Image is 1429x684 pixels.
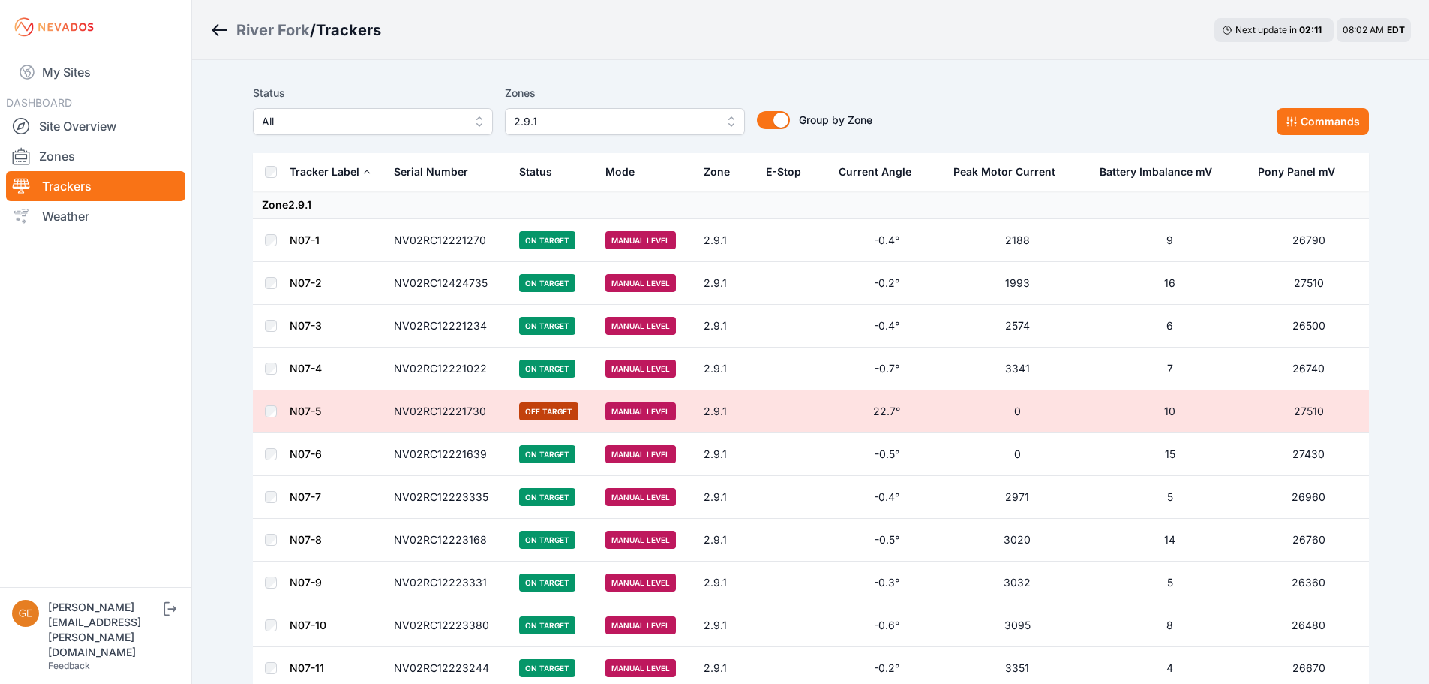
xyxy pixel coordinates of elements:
[944,219,1091,262] td: 2188
[253,191,1369,219] td: Zone 2.9.1
[253,108,493,135] button: All
[290,154,371,190] button: Tracker Label
[953,154,1067,190] button: Peak Motor Current
[830,476,944,519] td: -0.4°
[519,659,575,677] span: On Target
[385,305,511,348] td: NV02RC12221234
[385,433,511,476] td: NV02RC12221639
[236,20,310,41] a: River Fork
[6,201,185,231] a: Weather
[1091,390,1249,433] td: 10
[766,164,801,179] div: E-Stop
[830,219,944,262] td: -0.4°
[695,219,757,262] td: 2.9.1
[385,562,511,604] td: NV02RC12223331
[290,490,321,503] a: N07-7
[1258,164,1335,179] div: Pony Panel mV
[316,20,381,41] h3: Trackers
[695,476,757,519] td: 2.9.1
[519,317,575,335] span: On Target
[695,390,757,433] td: 2.9.1
[1100,154,1224,190] button: Battery Imbalance mV
[839,154,923,190] button: Current Angle
[1249,562,1368,604] td: 26360
[1249,476,1368,519] td: 26960
[6,141,185,171] a: Zones
[830,305,944,348] td: -0.4°
[290,619,326,631] a: N07-10
[839,164,911,179] div: Current Angle
[394,154,480,190] button: Serial Number
[385,604,511,647] td: NV02RC12223380
[695,348,757,390] td: 2.9.1
[394,164,468,179] div: Serial Number
[1091,348,1249,390] td: 7
[799,113,872,126] span: Group by Zone
[1091,604,1249,647] td: 8
[605,317,676,335] span: Manual Level
[505,84,745,102] label: Zones
[953,164,1055,179] div: Peak Motor Current
[944,348,1091,390] td: 3341
[519,274,575,292] span: On Target
[1249,519,1368,562] td: 26760
[519,488,575,506] span: On Target
[1387,24,1405,35] span: EDT
[1277,108,1369,135] button: Commands
[12,15,96,39] img: Nevados
[48,660,90,671] a: Feedback
[1100,164,1212,179] div: Battery Imbalance mV
[605,574,676,592] span: Manual Level
[944,433,1091,476] td: 0
[290,576,322,589] a: N07-9
[6,96,72,109] span: DASHBOARD
[385,348,511,390] td: NV02RC12221022
[1091,262,1249,305] td: 16
[605,531,676,549] span: Manual Level
[519,574,575,592] span: On Target
[944,519,1091,562] td: 3020
[290,234,320,246] a: N07-1
[605,402,676,420] span: Manual Level
[519,154,564,190] button: Status
[290,661,324,674] a: N07-11
[1249,262,1368,305] td: 27510
[310,20,316,41] span: /
[290,276,322,289] a: N07-2
[1091,476,1249,519] td: 5
[1091,305,1249,348] td: 6
[290,447,322,460] a: N07-6
[830,348,944,390] td: -0.7°
[1091,219,1249,262] td: 9
[210,11,381,50] nav: Breadcrumb
[695,305,757,348] td: 2.9.1
[1343,24,1384,35] span: 08:02 AM
[519,402,578,420] span: Off Target
[385,390,511,433] td: NV02RC12221730
[1091,433,1249,476] td: 15
[385,519,511,562] td: NV02RC12223168
[695,604,757,647] td: 2.9.1
[605,231,676,249] span: Manual Level
[1249,433,1368,476] td: 27430
[290,405,321,417] a: N07-5
[830,562,944,604] td: -0.3°
[704,154,742,190] button: Zone
[704,164,730,179] div: Zone
[605,164,635,179] div: Mode
[6,111,185,141] a: Site Overview
[605,274,676,292] span: Manual Level
[605,445,676,463] span: Manual Level
[695,519,757,562] td: 2.9.1
[514,113,715,131] span: 2.9.1
[1091,519,1249,562] td: 14
[519,445,575,463] span: On Target
[519,616,575,634] span: On Target
[519,164,552,179] div: Status
[385,476,511,519] td: NV02RC12223335
[48,600,161,660] div: [PERSON_NAME][EMAIL_ADDRESS][PERSON_NAME][DOMAIN_NAME]
[944,305,1091,348] td: 2574
[12,600,39,627] img: geoffrey.crabtree@solvenergy.com
[1258,154,1347,190] button: Pony Panel mV
[519,531,575,549] span: On Target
